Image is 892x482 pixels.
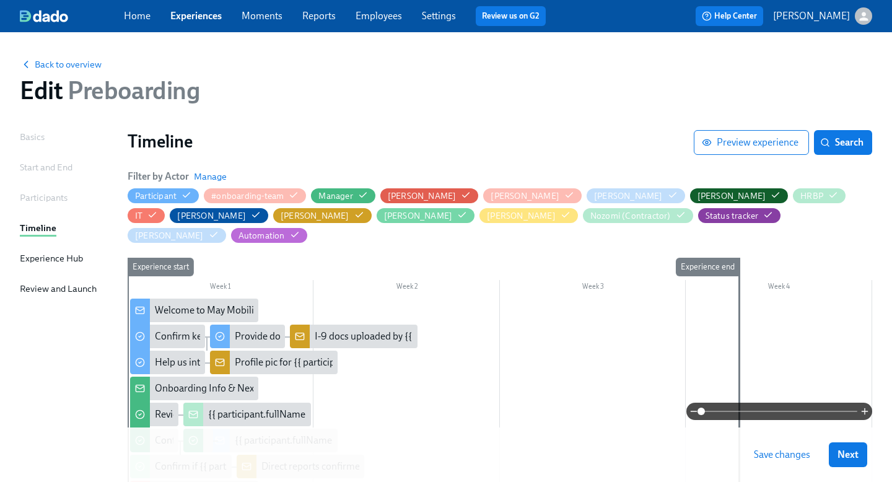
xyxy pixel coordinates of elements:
[20,10,68,22] img: dado
[754,449,810,461] span: Save changes
[204,188,306,203] button: #onboarding-team
[694,130,809,155] button: Preview experience
[793,188,846,203] button: HRBP
[837,449,859,461] span: Next
[482,10,540,22] a: Review us on G2
[500,280,686,296] div: Week 3
[238,230,285,242] div: Hide Automation
[311,188,375,203] button: Manager
[177,210,246,222] div: Hide Josh
[380,188,479,203] button: [PERSON_NAME]
[483,188,582,203] button: [PERSON_NAME]
[128,130,694,152] h1: Timeline
[702,10,757,22] span: Help Center
[124,10,151,22] a: Home
[135,230,204,242] div: Hide Tomoko Iwai
[690,188,789,203] button: [PERSON_NAME]
[128,228,226,243] button: [PERSON_NAME]
[356,10,402,22] a: Employees
[20,252,83,265] div: Experience Hub
[128,208,165,223] button: IT
[231,228,307,243] button: Automation
[128,280,313,296] div: Week 1
[20,58,102,71] button: Back to overview
[135,210,142,222] div: Hide IT
[155,356,297,369] div: Help us introduce you to the team
[377,208,475,223] button: [PERSON_NAME]
[583,208,693,223] button: Nozomi (Contractor)
[491,190,559,202] div: Hide Ana
[388,190,457,202] div: Hide Amanda Krause
[697,190,766,202] div: Hide Derek Baker
[135,190,177,202] div: Hide Participant
[829,442,867,467] button: Next
[170,208,268,223] button: [PERSON_NAME]
[128,258,194,276] div: Experience start
[745,442,819,467] button: Save changes
[823,136,864,149] span: Search
[128,170,189,183] h6: Filter by Actor
[155,382,404,395] div: Onboarding Info & Next Steps for {{ participant.fullName }}
[590,210,671,222] div: Hide Nozomi (Contractor)
[130,299,258,322] div: Welcome to May Mobility, {{ participant.firstName }}! 🎉
[773,7,872,25] button: [PERSON_NAME]
[594,190,663,202] div: Hide David Murphy
[476,6,546,26] button: Review us on G2
[130,325,205,348] div: Confirm key details about yourself
[63,76,199,105] span: Preboarding
[20,130,45,144] div: Basics
[210,351,338,374] div: Profile pic for {{ participant.startDate | MM/DD }} new [PERSON_NAME] {{ participant.fullName }}
[487,210,556,222] div: Hide Laura
[814,130,872,155] button: Search
[315,330,758,343] div: I-9 docs uploaded by {{ participant.startDate | MM/DD }} new [PERSON_NAME] {{ participant.fullNam...
[273,208,372,223] button: [PERSON_NAME]
[235,330,416,343] div: Provide documents for your I-9 verification
[235,356,647,369] div: Profile pic for {{ participant.startDate | MM/DD }} new [PERSON_NAME] {{ participant.fullName }}
[773,9,850,23] p: [PERSON_NAME]
[696,6,763,26] button: Help Center
[422,10,456,22] a: Settings
[313,280,500,296] div: Week 2
[130,377,258,400] div: Onboarding Info & Next Steps for {{ participant.fullName }}
[128,188,199,203] button: Participant
[698,208,781,223] button: Status tracker
[20,221,56,235] div: Timeline
[676,258,740,276] div: Experience end
[20,160,72,174] div: Start and End
[686,280,872,296] div: Week 4
[706,210,759,222] div: Hide Status tracker
[194,170,227,183] button: Manage
[155,330,299,343] div: Confirm key details about yourself
[20,10,124,22] a: dado
[211,190,284,202] div: Hide #onboarding-team
[800,190,823,202] div: Hide HRBP
[210,325,285,348] div: Provide documents for your I-9 verification
[20,191,68,204] div: Participants
[302,10,336,22] a: Reports
[155,304,392,317] div: Welcome to May Mobility, {{ participant.firstName }}! 🎉
[587,188,685,203] button: [PERSON_NAME]
[290,325,418,348] div: I-9 docs uploaded by {{ participant.startDate | MM/DD }} new [PERSON_NAME] {{ participant.fullNam...
[479,208,578,223] button: [PERSON_NAME]
[170,10,222,22] a: Experiences
[20,76,200,105] h1: Edit
[242,10,282,22] a: Moments
[384,210,453,222] div: Hide Lacey Heiss
[20,282,97,296] div: Review and Launch
[130,351,205,374] div: Help us introduce you to the team
[318,190,352,202] div: Hide Manager
[281,210,349,222] div: Hide Kaelyn
[704,136,798,149] span: Preview experience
